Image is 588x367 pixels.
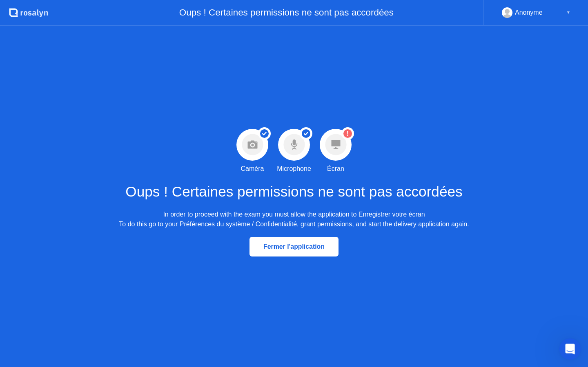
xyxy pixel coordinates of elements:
div: Caméra [241,164,264,174]
div: Écran [327,164,344,174]
h1: Messages [60,4,105,18]
div: Fermer l'application [252,243,336,250]
button: Messages [54,254,109,287]
div: Anonyme [515,7,543,18]
span: Messages [66,275,97,281]
span: Home [19,275,36,281]
span: Messages from the team will be shown here [19,153,145,161]
div: ▼ [566,7,570,18]
button: Fermer l'application [249,237,339,256]
h2: No messages [54,135,109,145]
span: Help [129,275,143,281]
button: Help [109,254,163,287]
div: Close [143,3,158,18]
button: Send us a message [38,230,126,246]
iframe: Intercom live chat [559,338,581,360]
div: Microphone [277,164,311,174]
h1: Oups ! Certaines permissions ne sont pas accordées [125,181,462,203]
div: In order to proceed with the exam you must allow the application to Enregistrer votre écran To do... [119,210,469,229]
